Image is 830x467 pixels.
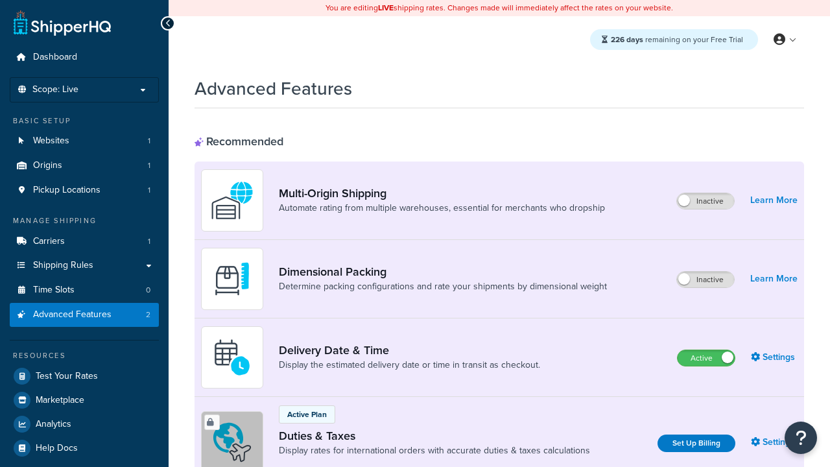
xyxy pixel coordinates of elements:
[148,160,150,171] span: 1
[33,260,93,271] span: Shipping Rules
[10,350,159,361] div: Resources
[10,254,159,278] a: Shipping Rules
[10,230,159,254] a: Carriers1
[677,272,734,287] label: Inactive
[287,409,327,420] p: Active Plan
[10,154,159,178] li: Origins
[279,186,605,200] a: Multi-Origin Shipping
[36,395,84,406] span: Marketplace
[146,309,150,320] span: 2
[10,278,159,302] a: Time Slots0
[36,443,78,454] span: Help Docs
[10,129,159,153] a: Websites1
[146,285,150,296] span: 0
[279,343,540,357] a: Delivery Date & Time
[10,303,159,327] li: Advanced Features
[750,191,798,210] a: Learn More
[279,429,590,443] a: Duties & Taxes
[279,202,605,215] a: Automate rating from multiple warehouses, essential for merchants who dropship
[10,178,159,202] li: Pickup Locations
[10,178,159,202] a: Pickup Locations1
[785,422,817,454] button: Open Resource Center
[279,359,540,372] a: Display the estimated delivery date or time in transit as checkout.
[33,285,75,296] span: Time Slots
[10,154,159,178] a: Origins1
[10,215,159,226] div: Manage Shipping
[209,256,255,302] img: DTVBYsAAAAAASUVORK5CYII=
[10,437,159,460] a: Help Docs
[677,193,734,209] label: Inactive
[10,45,159,69] a: Dashboard
[678,350,735,366] label: Active
[148,236,150,247] span: 1
[751,348,798,366] a: Settings
[751,433,798,451] a: Settings
[279,265,607,279] a: Dimensional Packing
[10,115,159,126] div: Basic Setup
[611,34,643,45] strong: 226 days
[33,52,77,63] span: Dashboard
[33,185,101,196] span: Pickup Locations
[209,178,255,223] img: WatD5o0RtDAAAAAElFTkSuQmCC
[32,84,78,95] span: Scope: Live
[10,303,159,327] a: Advanced Features2
[279,444,590,457] a: Display rates for international orders with accurate duties & taxes calculations
[148,185,150,196] span: 1
[378,2,394,14] b: LIVE
[33,136,69,147] span: Websites
[33,160,62,171] span: Origins
[750,270,798,288] a: Learn More
[10,365,159,388] a: Test Your Rates
[36,371,98,382] span: Test Your Rates
[10,278,159,302] li: Time Slots
[195,134,283,149] div: Recommended
[10,413,159,436] a: Analytics
[10,230,159,254] li: Carriers
[33,309,112,320] span: Advanced Features
[195,76,352,101] h1: Advanced Features
[209,335,255,380] img: gfkeb5ejjkALwAAAABJRU5ErkJggg==
[658,435,735,452] a: Set Up Billing
[279,280,607,293] a: Determine packing configurations and rate your shipments by dimensional weight
[10,129,159,153] li: Websites
[148,136,150,147] span: 1
[33,236,65,247] span: Carriers
[36,419,71,430] span: Analytics
[10,389,159,412] a: Marketplace
[611,34,743,45] span: remaining on your Free Trial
